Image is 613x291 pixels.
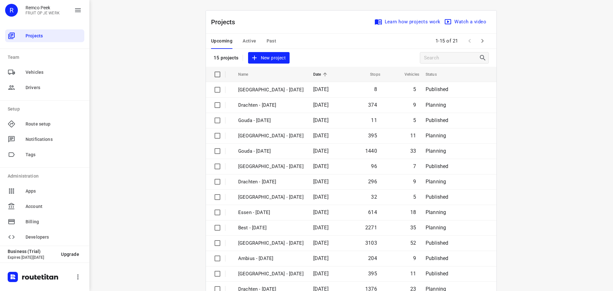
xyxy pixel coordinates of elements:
span: [DATE] [313,133,329,139]
span: 96 [371,163,377,169]
span: Published [426,240,449,246]
span: Active [243,37,256,45]
span: Planning [426,133,446,139]
button: Upgrade [56,249,84,260]
span: [DATE] [313,117,329,123]
p: Drachten - Tuesday [238,178,304,186]
p: Remco Peek [26,5,60,10]
div: Vehicles [5,66,84,79]
span: Apps [26,188,82,195]
span: Published [426,86,449,92]
span: [DATE] [313,86,329,92]
input: Search projects [424,53,479,63]
span: 2271 [365,225,377,231]
span: Published [426,117,449,123]
span: 1-15 of 21 [433,34,461,48]
span: Status [426,71,445,78]
div: Route setup [5,118,84,130]
span: Planning [426,148,446,154]
p: Zwolle - Tuesday [238,132,304,140]
span: Planning [426,179,446,185]
p: Antwerpen - Monday [238,270,304,278]
p: Gemeente Rotterdam - Thursday [238,86,304,94]
span: [DATE] [313,148,329,154]
span: Billing [26,218,82,225]
span: 9 [413,102,416,108]
p: Setup [8,106,84,112]
span: [DATE] [313,209,329,215]
span: 3103 [365,240,377,246]
span: 5 [413,194,416,200]
span: 395 [368,133,377,139]
span: [DATE] [313,163,329,169]
span: Upcoming [211,37,232,45]
span: Notifications [26,136,82,143]
p: 15 projects [214,55,239,61]
p: Zwolle - Monday [238,240,304,247]
span: Projects [26,33,82,39]
span: Planning [426,102,446,108]
span: 18 [410,209,416,215]
p: Gemeente Rotterdam - Tuesday [238,163,304,170]
div: R [5,4,18,17]
p: Administration [8,173,84,180]
div: Developers [5,231,84,243]
span: Date [313,71,329,78]
div: Notifications [5,133,84,146]
span: 11 [410,133,416,139]
span: 35 [410,225,416,231]
span: Stops [362,71,380,78]
p: Gouda - Wednesday [238,117,304,124]
span: Vehicles [396,71,419,78]
span: 204 [368,255,377,261]
span: Route setup [26,121,82,127]
span: Developers [26,234,82,241]
div: Tags [5,148,84,161]
p: Ambius - Monday [238,255,304,262]
div: Billing [5,215,84,228]
span: 395 [368,271,377,277]
p: Business (Trial) [8,249,56,254]
span: 614 [368,209,377,215]
span: 7 [413,163,416,169]
span: 9 [413,179,416,185]
span: 374 [368,102,377,108]
span: 33 [410,148,416,154]
span: 32 [371,194,377,200]
span: 1440 [365,148,377,154]
span: [DATE] [313,271,329,277]
span: Planning [426,225,446,231]
p: FRUIT OP JE WERK [26,11,60,15]
p: Team [8,54,84,61]
span: Published [426,163,449,169]
span: Published [426,255,449,261]
span: [DATE] [313,255,329,261]
span: New project [252,54,286,62]
span: 5 [413,86,416,92]
span: Drivers [26,84,82,91]
span: [DATE] [313,102,329,108]
button: New project [248,52,290,64]
p: Essen - Monday [238,209,304,216]
p: Best - Monday [238,224,304,232]
div: Drivers [5,81,84,94]
span: Published [426,194,449,200]
span: 52 [410,240,416,246]
span: Planning [426,209,446,215]
span: Tags [26,151,82,158]
div: Projects [5,29,84,42]
span: Account [26,203,82,210]
span: 5 [413,117,416,123]
span: Upgrade [61,252,79,257]
span: [DATE] [313,240,329,246]
span: Published [426,271,449,277]
div: Apps [5,185,84,197]
span: 11 [410,271,416,277]
div: Account [5,200,84,213]
span: Previous Page [463,34,476,47]
span: 9 [413,255,416,261]
p: Gemeente Rotterdam - Monday [238,194,304,201]
span: Past [267,37,276,45]
span: [DATE] [313,225,329,231]
p: Projects [211,17,240,27]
